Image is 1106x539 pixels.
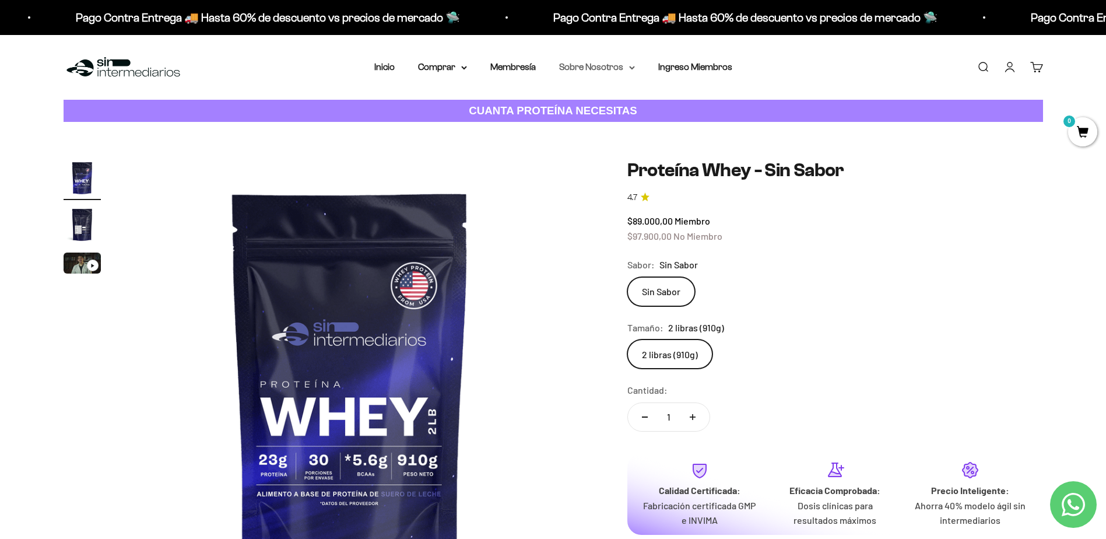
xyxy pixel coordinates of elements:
div: Más detalles sobre la fecha exacta de entrega. [14,90,241,110]
span: 2 libras (910g) [668,320,724,335]
h1: Proteína Whey - Sin Sabor [627,159,1043,181]
strong: Precio Inteligente: [931,485,1009,496]
p: Pago Contra Entrega 🚚 Hasta 60% de descuento vs precios de mercado 🛸 [531,8,915,27]
p: Ahorra 40% modelo ágil sin intermediarios [912,498,1028,528]
button: Aumentar cantidad [676,403,710,431]
span: 4.7 [627,191,637,204]
span: Enviar [191,174,240,194]
span: No Miembro [673,230,722,242]
p: Dosis clínicas para resultados máximos [777,498,893,528]
a: 0 [1068,127,1097,139]
summary: Sobre Nosotros [559,60,635,75]
a: CUANTA PROTEÍNA NECESITAS [64,100,1043,123]
p: Fabricación certificada GMP e INVIMA [641,498,758,528]
mark: 0 [1062,114,1076,128]
strong: Calidad Certificada: [659,485,740,496]
p: ¿Qué te daría la seguridad final para añadir este producto a tu carrito? [14,19,241,45]
label: Cantidad: [627,383,668,398]
span: Miembro [675,215,710,226]
span: Sin Sabor [659,257,698,272]
legend: Sabor: [627,257,655,272]
button: Ir al artículo 2 [64,206,101,247]
p: Pago Contra Entrega 🚚 Hasta 60% de descuento vs precios de mercado 🛸 [53,8,437,27]
summary: Comprar [418,60,467,75]
legend: Tamaño: [627,320,663,335]
strong: Eficacia Comprobada: [789,485,880,496]
div: Un mensaje de garantía de satisfacción visible. [14,113,241,134]
button: Reducir cantidad [628,403,662,431]
button: Ir al artículo 3 [64,253,101,277]
a: Ingreso Miembros [658,62,732,72]
button: Ir al artículo 1 [64,159,101,200]
a: Membresía [490,62,536,72]
a: Inicio [374,62,395,72]
div: Un aval de expertos o estudios clínicos en la página. [14,55,241,87]
img: Proteína Whey - Sin Sabor [64,159,101,197]
img: Proteína Whey - Sin Sabor [64,206,101,243]
span: $97.900,00 [627,230,672,242]
span: $89.000,00 [627,215,673,226]
a: 4.74.7 de 5.0 estrellas [627,191,1043,204]
button: Enviar [189,174,241,194]
div: La confirmación de la pureza de los ingredientes. [14,136,241,168]
strong: CUANTA PROTEÍNA NECESITAS [469,104,637,117]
